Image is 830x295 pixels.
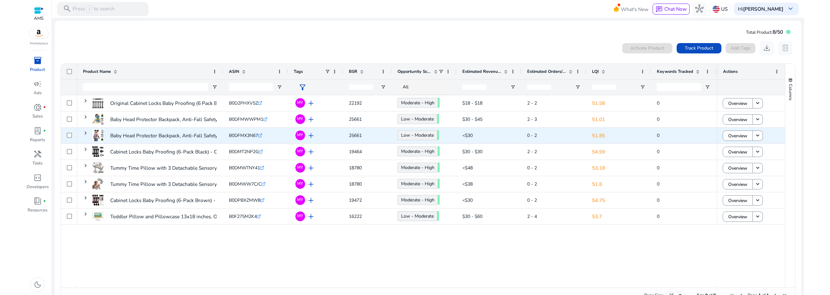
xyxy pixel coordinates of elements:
[307,115,315,124] span: add
[592,210,645,223] p: 53.7
[229,213,257,220] span: B0F275M2K4
[83,69,111,74] span: Product Name
[723,195,753,206] button: Overview
[527,149,537,155] span: 2 - 2
[657,100,659,106] span: 0
[297,133,303,137] span: MY
[723,69,738,74] span: Actions
[32,113,43,120] p: Sales
[294,69,303,74] span: Tags
[92,162,104,174] img: 41NrzPLlYpL._AC_US100_.jpg
[592,145,645,158] p: 54.99
[657,116,659,122] span: 0
[685,45,713,51] span: Track Product
[27,184,49,190] p: Developers
[437,211,439,221] span: 53.91
[657,132,659,139] span: 0
[592,177,645,191] p: 51.6
[43,130,46,132] span: fiber_manual_record
[307,196,315,205] span: add
[723,130,753,141] button: Overview
[592,113,645,126] p: 51.01
[397,98,438,108] a: Moderate - High
[746,29,773,35] span: Total Product:
[297,117,303,121] span: MY
[33,174,42,182] span: code_blocks
[229,197,260,203] span: B0DPBXZMW8
[723,211,753,222] button: Overview
[788,84,793,100] span: Columns
[657,197,659,203] span: 0
[695,5,704,13] span: hub
[653,4,689,15] button: chatChat Now
[349,181,362,187] span: 18780
[656,6,663,13] span: chat
[110,177,264,191] p: Tummy Time Pillow with 3 Detachable Sensory Toys - Infant Head...
[92,130,104,141] img: 41yH2wZFz-L._SS40_.jpg
[754,197,761,204] mat-icon: keyboard_arrow_down
[34,16,44,22] p: AMS
[786,5,795,13] span: keyboard_arrow_down
[527,213,537,220] span: 2 - 4
[462,132,473,139] span: <$30
[728,178,747,191] span: Overview
[462,197,473,203] span: <$30
[30,41,48,46] p: Marketplace
[26,55,49,78] a: inventory_2Product
[713,6,720,13] img: us.svg
[397,69,431,74] span: Opportunity Score
[462,100,482,106] span: $18 - $18
[754,181,761,187] mat-icon: keyboard_arrow_down
[349,197,362,203] span: 19472
[754,132,761,139] mat-icon: keyboard_arrow_down
[297,182,303,186] span: MY
[438,195,440,205] span: 62.51
[298,83,307,92] span: filter_alt
[73,5,114,13] p: Press to search
[657,213,659,220] span: 0
[760,41,774,55] button: download
[110,113,259,126] p: Baby Head Protector Backpack, Anti-Fall Safety Cushion Helmet...
[229,116,263,122] span: B0DFMWWPM1
[397,130,437,140] a: Low - Moderate
[693,2,707,16] button: hub
[92,210,104,222] img: 31d2-fK8n9L._AC_US100_.jpg
[33,150,42,158] span: handyman
[728,145,747,159] span: Overview
[26,78,49,102] a: campaignAds
[33,280,42,289] span: dark_mode
[754,213,761,220] mat-icon: keyboard_arrow_down
[29,28,49,39] img: amazon.svg
[229,69,239,74] span: ASIN
[307,180,315,188] span: add
[754,165,761,171] mat-icon: keyboard_arrow_down
[592,96,645,110] p: 51.58
[462,149,482,155] span: $30 - $30
[307,212,315,221] span: add
[527,165,537,171] span: 0 - 2
[640,85,645,90] button: Open Filter Menu
[349,69,357,74] span: BSR
[462,116,482,122] span: $30 - $45
[527,132,537,139] span: 0 - 2
[657,181,659,187] span: 0
[349,165,362,171] span: 18780
[110,194,265,207] p: Cabinet Locks Baby Proofing (6-Pack Brown) - Child Proof Cabinet...
[381,85,386,90] button: Open Filter Menu
[664,6,687,12] span: Chat Now
[33,103,42,112] span: donut_small
[397,114,437,124] a: Low - Moderate
[43,200,46,203] span: fiber_manual_record
[349,149,362,155] span: 19464
[437,130,439,140] span: 58.41
[307,131,315,140] span: add
[297,198,303,202] span: MY
[728,113,747,126] span: Overview
[92,113,104,125] img: 41hPeIH6C-L._SS40_.jpg
[728,162,747,175] span: Overview
[462,213,482,220] span: $30 - $60
[728,194,747,207] span: Overview
[462,165,473,171] span: <$48
[34,90,41,96] p: Ads
[438,146,440,156] span: 62.51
